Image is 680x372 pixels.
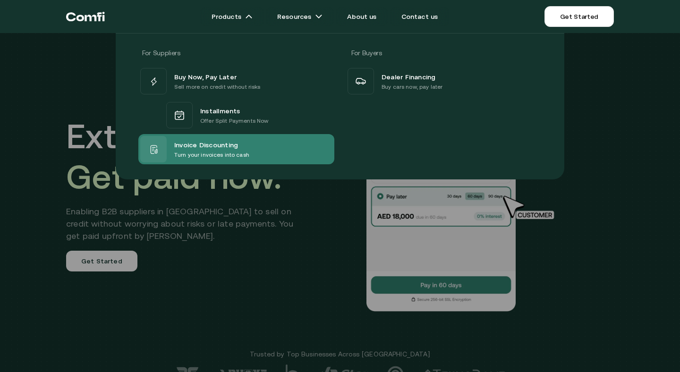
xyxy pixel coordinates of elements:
a: Dealer FinancingBuy cars now, pay later [346,66,542,96]
a: Resourcesarrow icons [266,7,334,26]
p: Buy cars now, pay later [382,82,442,92]
a: Buy Now, Pay LaterSell more on credit without risks [138,66,334,96]
img: arrow icons [245,13,253,20]
span: Invoice Discounting [174,139,238,150]
a: Get Started [544,6,614,27]
a: InstallmentsOffer Split Payments Now [138,96,334,134]
a: Return to the top of the Comfi home page [66,2,105,31]
span: Buy Now, Pay Later [174,71,237,82]
span: For Suppliers [142,49,180,57]
span: Dealer Financing [382,71,436,82]
p: Sell more on credit without risks [174,82,261,92]
p: Offer Split Payments Now [200,116,268,126]
img: arrow icons [315,13,323,20]
a: Contact us [390,7,450,26]
p: Turn your invoices into cash [174,150,249,160]
span: Installments [200,105,240,116]
a: About us [336,7,388,26]
a: Productsarrow icons [200,7,264,26]
span: For Buyers [351,49,382,57]
a: Invoice DiscountingTurn your invoices into cash [138,134,334,164]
